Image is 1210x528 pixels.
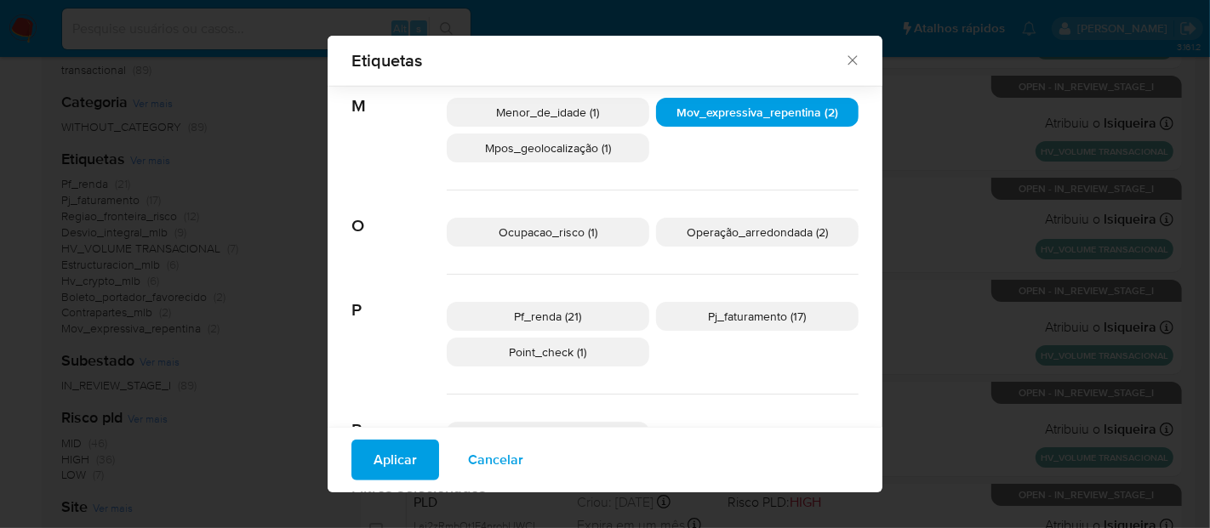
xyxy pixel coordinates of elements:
div: Menor_de_idade (1) [447,98,649,127]
div: Regiao_fronteira_risco (12) [447,422,649,451]
span: Operação_arredondada (2) [687,224,828,241]
div: Pj_faturamento (17) [656,302,859,331]
span: Pj_faturamento (17) [709,308,807,325]
span: Point_check (1) [510,343,587,361]
button: Aplicar [351,440,439,480]
span: Etiquetas [351,52,844,69]
span: Pf_renda (21) [515,308,582,325]
span: Ocupacao_risco (1) [499,224,597,241]
span: O [351,190,447,236]
button: Cancelar [446,440,545,480]
div: Mov_expressiva_repentina (2) [656,98,859,127]
span: Cancelar [468,441,523,479]
span: R [351,395,447,440]
button: Fechar [844,52,859,67]
span: Mov_expressiva_repentina (2) [676,104,838,121]
span: Menor_de_idade (1) [497,104,600,121]
span: Mpos_geolocalização (1) [485,139,611,156]
div: Point_check (1) [447,338,649,366]
div: Operação_arredondada (2) [656,218,859,247]
span: P [351,275,447,321]
div: Pf_renda (21) [447,302,649,331]
div: Mpos_geolocalização (1) [447,133,649,162]
div: Ocupacao_risco (1) [447,218,649,247]
span: Aplicar [374,441,417,479]
span: M [351,71,447,116]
